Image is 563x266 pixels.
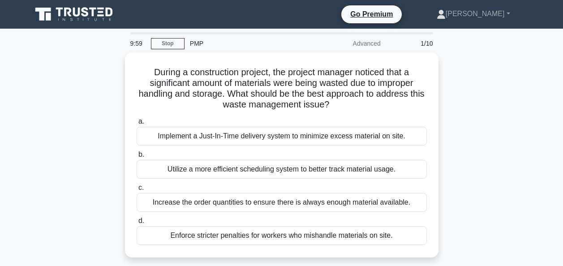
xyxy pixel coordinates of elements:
[151,38,185,49] a: Stop
[345,9,398,20] a: Go Premium
[185,34,308,52] div: PMP
[138,150,144,158] span: b.
[415,5,532,23] a: [PERSON_NAME]
[137,193,427,212] div: Increase the order quantities to ensure there is always enough material available.
[138,117,144,125] span: a.
[137,226,427,245] div: Enforce stricter penalties for workers who mishandle materials on site.
[125,34,151,52] div: 9:59
[138,217,144,224] span: d.
[386,34,438,52] div: 1/10
[137,127,427,146] div: Implement a Just-In-Time delivery system to minimize excess material on site.
[138,184,144,191] span: c.
[136,67,428,111] h5: During a construction project, the project manager noticed that a significant amount of materials...
[308,34,386,52] div: Advanced
[137,160,427,179] div: Utilize a more efficient scheduling system to better track material usage.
